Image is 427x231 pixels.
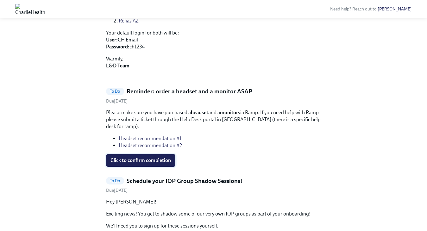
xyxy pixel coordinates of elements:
[106,222,321,229] p: We'll need you to sign up for these sessions yourself.
[15,4,45,14] img: CharlieHealth
[106,63,129,69] strong: L&D Team
[106,177,321,194] a: To DoSchedule your IOP Group Shadow Sessions!Due[DATE]
[106,188,128,193] span: Tuesday, September 23rd 2025, 7:00 am
[106,44,129,50] strong: Password:
[106,178,124,183] span: To Do
[106,198,321,205] p: Hey [PERSON_NAME]!
[106,109,321,130] p: Please make sure you have purchased a and a via Ramp. If you need help with Ramp please submit a ...
[119,18,139,24] a: Relias AZ
[127,87,252,96] h5: Reminder: order a headset and a monitor ASAP
[110,157,171,164] span: Click to confirm completion
[106,87,321,104] a: To DoReminder: order a headset and a monitor ASAPDue[DATE]
[106,55,321,69] p: Warmly,
[106,29,321,50] p: Your default login for both will be: CH Email ch1234
[330,6,412,12] span: Need help? Reach out to
[106,210,321,217] p: Exciting news! You get to shadow some of our very own IOP groups as part of your onboarding!
[220,109,238,115] strong: monitor
[119,135,182,141] a: Headset recommendation #1
[106,37,118,43] strong: User:
[106,89,124,94] span: To Do
[106,98,128,104] span: Due [DATE]
[378,6,412,12] a: [PERSON_NAME]
[191,109,208,115] strong: headset
[127,177,242,185] h5: Schedule your IOP Group Shadow Sessions!
[119,142,182,148] a: Headset recommendation #2
[106,154,175,167] button: Click to confirm completion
